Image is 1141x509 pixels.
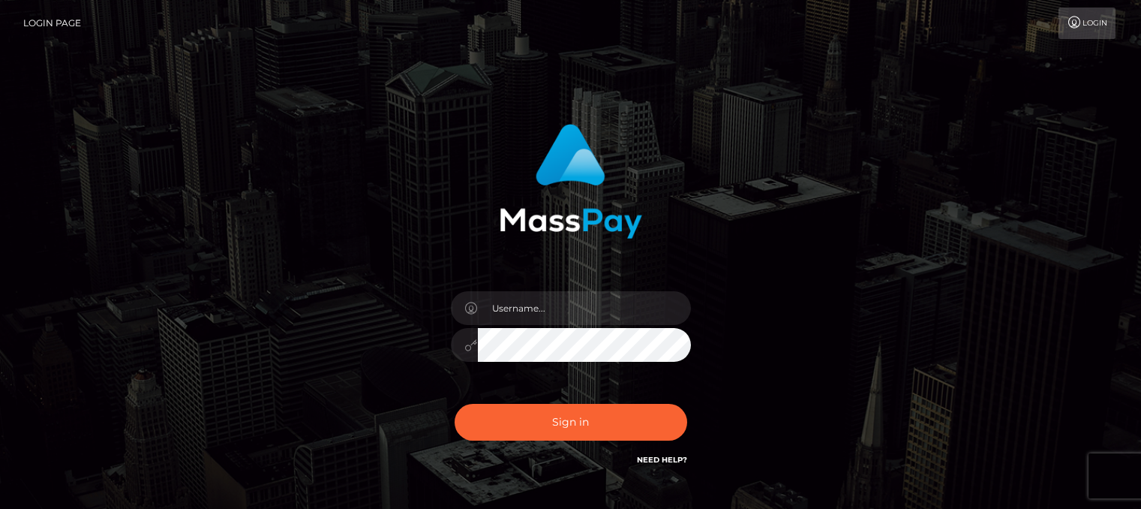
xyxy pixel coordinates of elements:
input: Username... [478,291,691,325]
a: Login Page [23,8,81,39]
a: Login [1058,8,1115,39]
a: Need Help? [637,455,687,465]
img: MassPay Login [500,124,642,239]
button: Sign in [455,404,687,441]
